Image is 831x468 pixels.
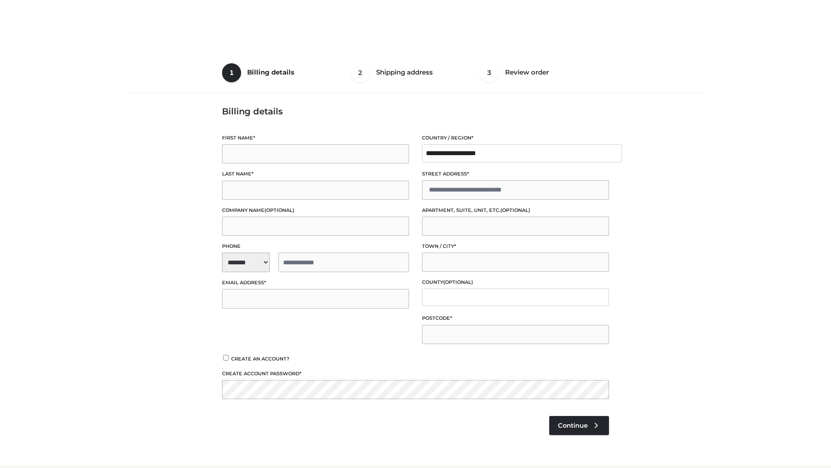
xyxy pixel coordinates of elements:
label: Apartment, suite, unit, etc. [422,206,609,214]
label: Street address [422,170,609,178]
label: Postcode [422,314,609,322]
span: (optional) [264,207,294,213]
span: (optional) [500,207,530,213]
label: Company name [222,206,409,214]
h3: Billing details [222,106,609,117]
span: Create an account? [231,356,290,362]
label: Town / City [422,242,609,250]
label: Phone [222,242,409,250]
input: Create an account? [222,355,230,361]
label: Last name [222,170,409,178]
label: First name [222,134,409,142]
span: (optional) [443,279,473,285]
a: Continue [549,416,609,435]
span: 1 [222,63,241,82]
label: Email address [222,279,409,287]
span: Shipping address [376,68,433,76]
label: County [422,278,609,286]
span: Review order [505,68,549,76]
span: Billing details [247,68,294,76]
label: Create account password [222,370,609,378]
label: Country / Region [422,134,609,142]
span: 3 [480,63,499,82]
span: 2 [351,63,370,82]
span: Continue [558,422,588,429]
